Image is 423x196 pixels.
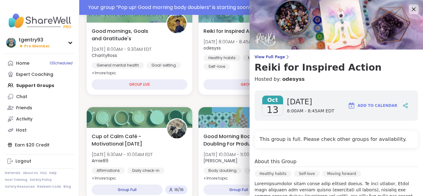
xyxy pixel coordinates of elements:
[92,185,163,195] div: Group Full
[5,58,74,69] a: Home13Scheduled
[203,28,262,35] span: Reiki for Inspired Action
[16,94,27,100] div: Chat
[92,168,125,174] div: Affirmations
[23,171,38,175] a: About Us
[167,119,186,138] img: Amie89
[63,185,71,189] a: Blog
[19,37,50,43] div: tgentry93
[203,158,238,164] b: [PERSON_NAME]
[294,171,320,177] div: Self-love
[16,72,53,78] div: Expert Coaching
[92,158,108,164] b: Amie89
[243,55,283,61] div: Moving forward
[16,60,29,67] div: Home
[267,104,278,115] span: 13
[203,39,264,45] span: [DATE] 8:00AM - 8:45AM EDT
[174,187,184,192] span: 16 / 16
[203,185,274,195] div: Group Full
[92,79,187,90] div: GROUP LIVE
[37,185,61,189] a: Redeem Code
[5,91,74,102] a: Chat
[203,63,230,70] div: Self-love
[255,62,418,73] h3: Reiki for Inspired Action
[30,178,52,182] a: Safety Policy
[5,185,35,189] a: Safety Resources
[358,103,397,108] span: Add to Calendar
[146,62,181,68] div: Goal-setting
[24,44,50,49] span: Pro Member
[5,124,74,136] a: Host
[287,108,334,114] span: 8:00AM - 8:45AM EDT
[5,178,27,182] a: Host Training
[16,105,32,111] div: Friends
[203,55,241,61] div: Healthy habits
[5,102,74,113] a: Friends
[255,158,296,165] h4: About this Group
[5,113,74,124] a: Activity
[282,76,304,83] a: odesyss
[5,156,74,167] a: Logout
[40,171,47,175] a: FAQ
[255,54,418,73] a: View Full PageReiki for Inspired Action
[203,168,242,174] div: Body doubling
[345,98,400,113] button: Add to Calendar
[5,139,74,150] div: Earn $20 Credit
[167,14,186,33] img: CharityRoss
[5,69,74,80] a: Expert Coaching
[92,52,117,59] b: CharityRoss
[203,151,264,158] span: [DATE] 10:00AM - 11:00AM EDT
[255,76,418,83] h4: Hosted by:
[348,102,355,109] img: ShareWell Logomark
[5,10,74,32] img: ShareWell Nav Logo
[88,4,419,11] div: Your group “ Pop up! Good morning body doublers ” is starting soon!
[262,96,283,104] span: Oct
[203,45,221,51] b: odesyss
[92,133,159,148] span: Cup of Calm Café - Motivational [DATE]
[6,38,16,48] img: tgentry93
[92,46,151,52] span: [DATE] 8:00AM - 9:30AM EDT
[255,54,418,59] span: View Full Page
[50,61,72,66] span: 13 Scheduled
[92,62,144,68] div: General mental health
[16,116,33,122] div: Activity
[15,158,31,164] div: Logout
[49,171,57,175] a: Help
[203,79,299,90] div: GROUP LIVE
[255,171,291,177] div: Healthy habits
[127,168,164,174] div: Daily check-in
[92,151,153,158] span: [DATE] 9:30AM - 10:00AM EDT
[92,28,159,42] span: Good mornings, Goals and Gratitude's
[287,97,334,107] span: [DATE]
[259,136,413,143] h4: This group is full. Please check other groups for availability.
[16,127,27,133] div: Host
[244,168,278,174] div: Goal-setting
[5,171,20,175] a: Referrals
[203,133,271,148] span: Good Morning Body Doubling For Productivity
[322,171,361,177] div: Moving forward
